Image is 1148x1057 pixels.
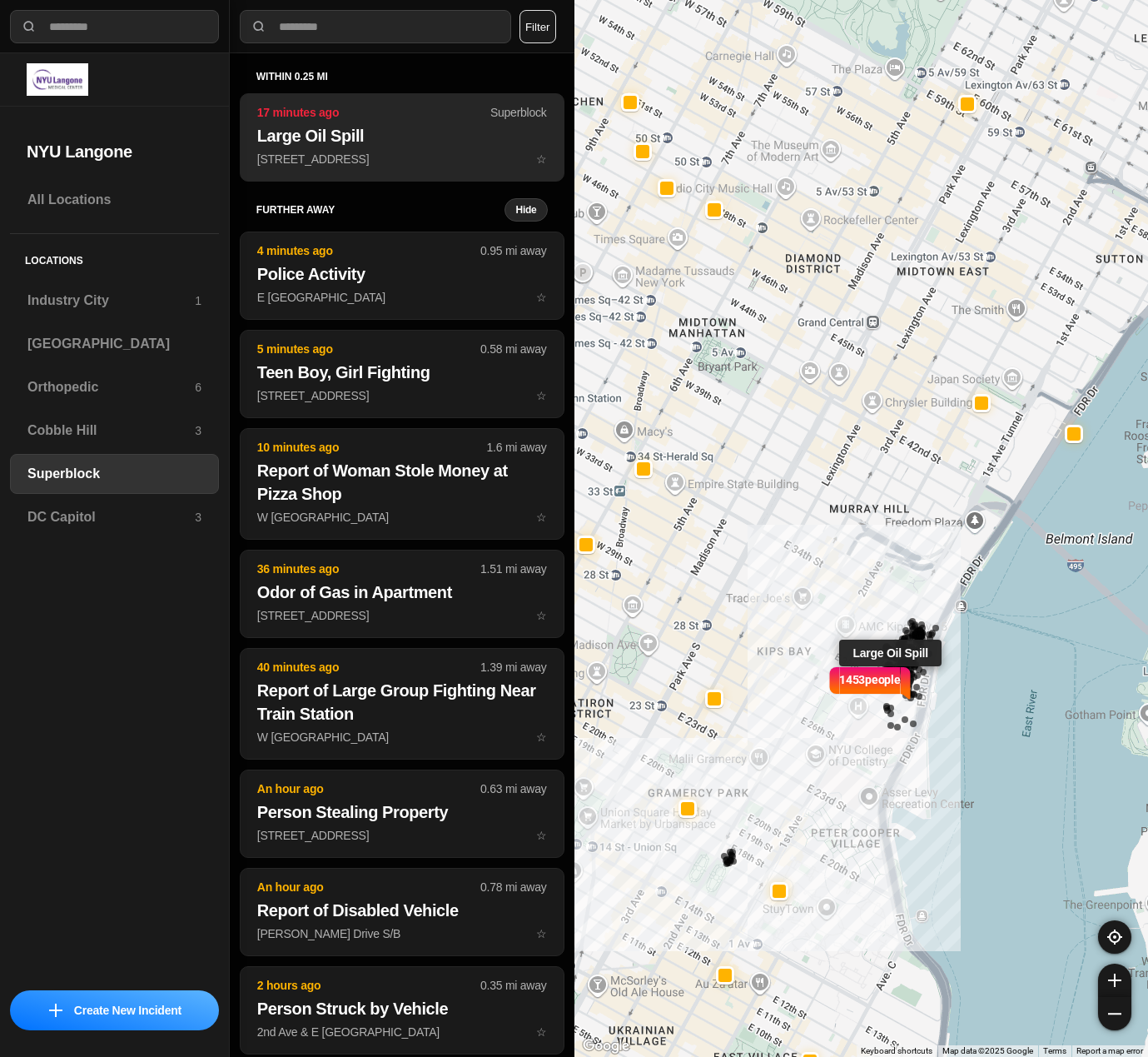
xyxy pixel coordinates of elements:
p: 2nd Ave & E [GEOGRAPHIC_DATA] [257,1024,547,1040]
a: 36 minutes ago1.51 mi awayOdor of Gas in Apartment[STREET_ADDRESS]star [240,608,564,622]
button: Keyboard shortcuts [861,1045,932,1057]
h3: Superblock [27,464,201,484]
h5: Locations [10,234,219,281]
p: [STREET_ADDRESS] [257,387,547,404]
h3: Industry City [27,291,195,311]
a: Cobble Hill3 [10,411,219,451]
h2: Person Struck by Vehicle [257,997,547,1020]
span: star [536,829,547,842]
h5: within 0.25 mi [256,70,548,83]
p: An hour ago [257,780,480,797]
p: 6 [195,379,201,396]
button: 2 hours ago0.35 mi awayPerson Struck by Vehicle2nd Ave & E [GEOGRAPHIC_DATA]star [240,966,564,1055]
a: Orthopedic6 [10,367,219,407]
p: [PERSON_NAME] Drive S/B [257,925,547,942]
a: 17 minutes agoSuperblockLarge Oil Spill[STREET_ADDRESS]star [240,152,564,166]
p: 1.6 mi away [487,439,547,456]
p: [STREET_ADDRESS] [257,827,547,844]
span: star [536,1025,547,1039]
button: Filter [519,10,556,43]
button: An hour ago0.78 mi awayReport of Disabled Vehicle[PERSON_NAME] Drive S/Bstar [240,868,564,956]
h2: Person Stealing Property [257,800,547,824]
h3: Orthopedic [27,377,195,397]
p: 4 minutes ago [257,242,480,259]
a: [GEOGRAPHIC_DATA] [10,324,219,364]
p: [STREET_ADDRESS] [257,607,547,624]
span: Map data ©2025 Google [942,1046,1033,1055]
p: 0.63 mi away [480,780,546,797]
a: Report a map error [1076,1046,1143,1055]
p: Superblock [490,104,547,121]
h2: Report of Woman Stole Money at Pizza Shop [257,459,547,506]
button: iconCreate New Incident [10,990,219,1030]
img: icon [49,1004,62,1017]
p: 0.95 mi away [480,242,546,259]
h3: Cobble Hill [27,421,195,441]
a: DC Capitol3 [10,497,219,537]
img: recenter [1107,930,1122,945]
p: 1.51 mi away [480,561,546,577]
h2: Report of Disabled Vehicle [257,899,547,922]
h2: NYU Langone [27,140,202,163]
div: Large Oil Spill [840,639,942,666]
button: Hide [504,198,547,222]
a: 40 minutes ago1.39 mi awayReport of Large Group Fighting Near Train StationW [GEOGRAPHIC_DATA]star [240,730,564,744]
small: Hide [515,203,536,217]
p: 36 minutes ago [257,561,480,577]
h2: Police Activity [257,262,547,286]
span: star [536,389,547,402]
h2: Teen Boy, Girl Fighting [257,361,547,384]
p: 2 hours ago [257,977,480,994]
span: star [536,291,547,304]
a: 5 minutes ago0.58 mi awayTeen Boy, Girl Fighting[STREET_ADDRESS]star [240,388,564,402]
a: Industry City1 [10,281,219,321]
button: 36 minutes ago1.51 mi awayOdor of Gas in Apartment[STREET_ADDRESS]star [240,550,564,638]
p: Create New Incident [74,1002,181,1019]
p: [STREET_ADDRESS] [257,151,547,167]
a: An hour ago0.63 mi awayPerson Stealing Property[STREET_ADDRESS]star [240,828,564,842]
img: search [251,18,267,35]
h2: Large Oil Spill [257,124,547,147]
p: 17 minutes ago [257,104,490,121]
p: 0.58 mi away [480,341,546,357]
button: 17 minutes agoSuperblockLarge Oil Spill[STREET_ADDRESS]star [240,93,564,182]
p: W [GEOGRAPHIC_DATA] [257,509,547,526]
p: 3 [195,422,201,439]
span: star [536,609,547,622]
p: W [GEOGRAPHIC_DATA] [257,729,547,745]
a: 4 minutes ago0.95 mi awayPolice ActivityE [GEOGRAPHIC_DATA]star [240,290,564,304]
h2: Odor of Gas in Apartment [257,581,547,604]
button: zoom-in [1098,964,1131,997]
a: 10 minutes ago1.6 mi awayReport of Woman Stole Money at Pizza ShopW [GEOGRAPHIC_DATA]star [240,510,564,524]
h3: DC Capitol [27,507,195,527]
button: recenter [1098,920,1131,954]
span: star [536,730,547,744]
span: star [536,152,547,166]
a: All Locations [10,180,219,220]
img: notch [827,665,839,701]
p: 3 [195,509,201,526]
button: zoom-out [1098,997,1131,1030]
img: zoom-out [1108,1007,1121,1020]
p: 40 minutes ago [257,659,480,676]
a: Terms (opens in new tab) [1043,1046,1066,1055]
span: star [536,927,547,940]
button: 40 minutes ago1.39 mi awayReport of Large Group Fighting Near Train StationW [GEOGRAPHIC_DATA]star [240,648,564,760]
p: 1.39 mi away [480,659,546,676]
a: 2 hours ago0.35 mi awayPerson Struck by Vehicle2nd Ave & E [GEOGRAPHIC_DATA]star [240,1025,564,1039]
p: 1 [195,292,201,309]
p: An hour ago [257,879,480,895]
span: star [536,511,547,524]
h2: Report of Large Group Fighting Near Train Station [257,679,547,725]
img: zoom-in [1108,974,1121,987]
button: An hour ago0.63 mi awayPerson Stealing Property[STREET_ADDRESS]star [240,770,564,858]
a: Open this area in Google Maps (opens a new window) [579,1035,634,1057]
p: 0.78 mi away [480,879,546,895]
h3: [GEOGRAPHIC_DATA] [27,334,201,354]
a: Superblock [10,454,219,494]
h3: All Locations [27,190,201,210]
a: An hour ago0.78 mi awayReport of Disabled Vehicle[PERSON_NAME] Drive S/Bstar [240,926,564,940]
p: 5 minutes ago [257,341,480,357]
img: logo [27,63,88,96]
